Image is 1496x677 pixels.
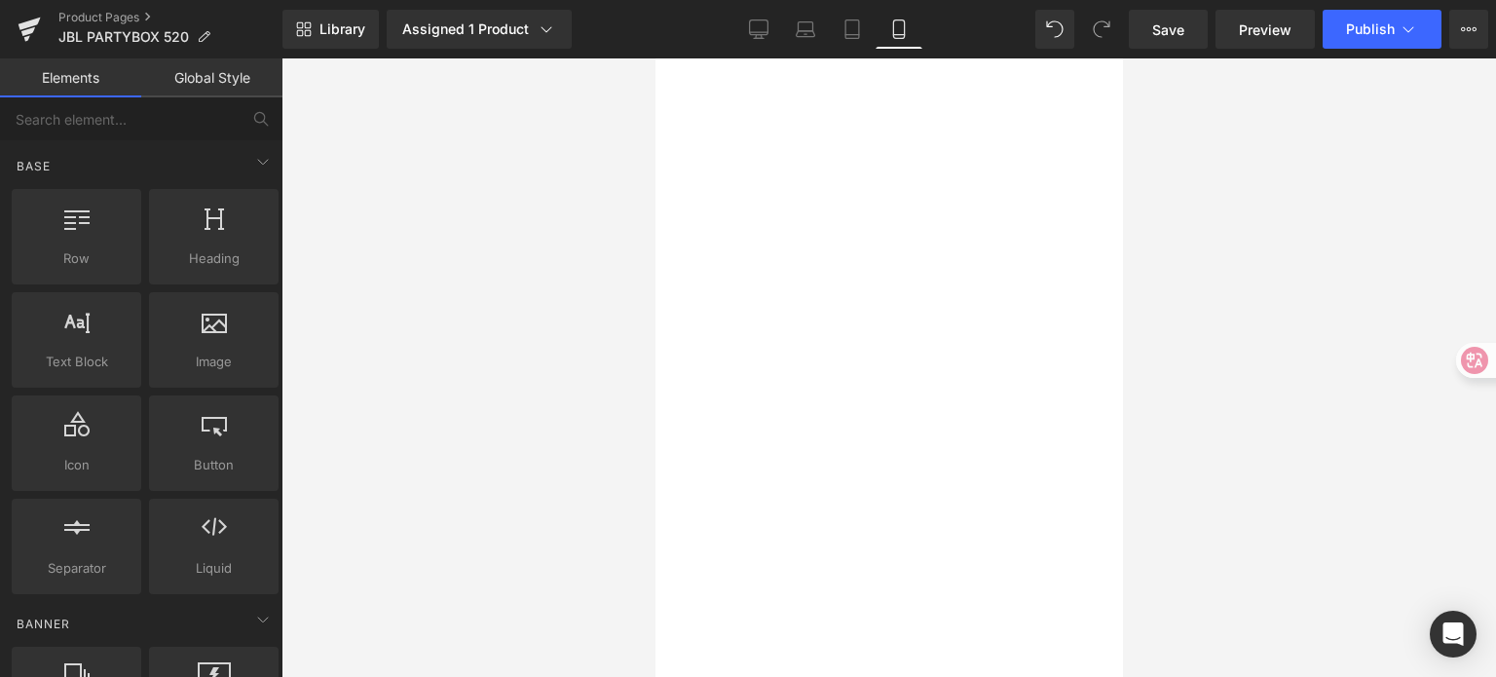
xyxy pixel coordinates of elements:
[1323,10,1441,49] button: Publish
[282,10,379,49] a: New Library
[15,157,53,175] span: Base
[1035,10,1074,49] button: Undo
[1449,10,1488,49] button: More
[155,352,273,372] span: Image
[402,19,556,39] div: Assigned 1 Product
[1239,19,1291,40] span: Preview
[141,58,282,97] a: Global Style
[735,10,782,49] a: Desktop
[15,615,72,633] span: Banner
[1430,611,1477,658] div: Open Intercom Messenger
[829,10,876,49] a: Tablet
[18,558,135,579] span: Separator
[18,352,135,372] span: Text Block
[876,10,922,49] a: Mobile
[1346,21,1395,37] span: Publish
[1215,10,1315,49] a: Preview
[782,10,829,49] a: Laptop
[155,248,273,269] span: Heading
[18,455,135,475] span: Icon
[1152,19,1184,40] span: Save
[58,29,189,45] span: JBL PARTYBOX 520
[155,455,273,475] span: Button
[18,248,135,269] span: Row
[155,558,273,579] span: Liquid
[319,20,365,38] span: Library
[1082,10,1121,49] button: Redo
[58,10,282,25] a: Product Pages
